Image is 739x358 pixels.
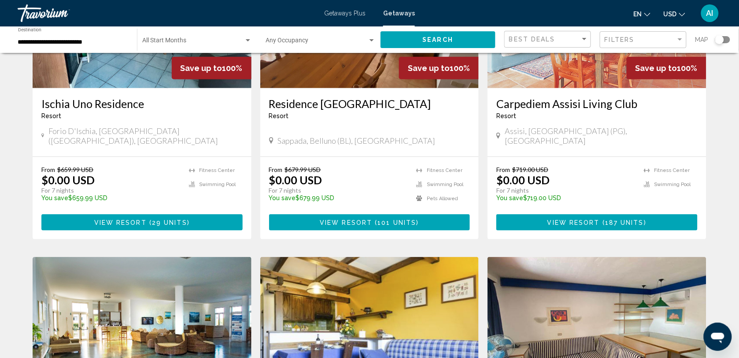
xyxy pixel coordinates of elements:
span: ( ) [147,219,190,226]
span: $679.99 USD [285,166,321,173]
span: Search [423,37,454,44]
span: Sappada, Belluno (BL), [GEOGRAPHIC_DATA] [278,136,436,145]
span: $719.00 USD [512,166,548,173]
span: ( ) [372,219,419,226]
span: Pets Allowed [427,196,458,201]
span: From [41,166,55,173]
p: For 7 nights [41,186,180,194]
span: Save up to [408,63,450,73]
span: $659.99 USD [57,166,93,173]
span: Best Deals [509,36,555,43]
div: 100% [627,57,706,79]
p: $0.00 USD [496,173,550,186]
p: $0.00 USD [41,173,95,186]
button: User Menu [698,4,721,22]
a: Carpediem Assisi Living Club [496,97,698,110]
span: Resort [41,112,61,119]
span: Resort [269,112,289,119]
a: Getaways [383,10,415,17]
span: Fitness Center [654,168,690,173]
p: $679.99 USD [269,194,408,201]
button: View Resort(101 units) [269,214,470,231]
span: Swimming Pool [200,182,236,187]
span: 101 units [378,219,417,226]
mat-select: Sort by [509,36,588,43]
span: View Resort [320,219,372,226]
a: Ischia Uno Residence [41,97,243,110]
p: For 7 nights [496,186,635,194]
span: View Resort [547,219,600,226]
span: en [634,11,642,18]
button: Change language [634,7,650,20]
span: 29 units [152,219,187,226]
button: View Resort(29 units) [41,214,243,231]
span: USD [664,11,677,18]
a: Residence [GEOGRAPHIC_DATA] [269,97,470,110]
span: Fitness Center [427,168,462,173]
p: $659.99 USD [41,194,180,201]
div: 100% [172,57,251,79]
p: $719.00 USD [496,194,635,201]
button: View Resort(187 units) [496,214,698,231]
span: You save [41,194,68,201]
span: Map [695,34,709,46]
button: Change currency [664,7,685,20]
span: From [269,166,283,173]
span: Swimming Pool [654,182,691,187]
p: For 7 nights [269,186,408,194]
span: Forio d'Ischia, [GEOGRAPHIC_DATA] ([GEOGRAPHIC_DATA]), [GEOGRAPHIC_DATA] [48,126,242,145]
span: 187 units [605,219,644,226]
span: Save up to [636,63,677,73]
span: Swimming Pool [427,182,463,187]
button: Filter [600,31,687,49]
p: $0.00 USD [269,173,322,186]
span: Save up to [181,63,222,73]
iframe: Кнопка запуска окна обмена сообщениями [704,323,732,351]
a: Getaways Plus [324,10,366,17]
span: Assisi, [GEOGRAPHIC_DATA] (PG), [GEOGRAPHIC_DATA] [505,126,698,145]
span: AI [706,9,713,18]
button: Search [381,31,495,48]
span: Resort [496,112,516,119]
span: Filters [605,36,635,43]
a: Travorium [18,4,315,22]
span: ( ) [600,219,647,226]
span: View Resort [94,219,147,226]
span: You save [496,194,523,201]
div: 100% [399,57,479,79]
span: Fitness Center [200,168,235,173]
span: You save [269,194,296,201]
span: From [496,166,510,173]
